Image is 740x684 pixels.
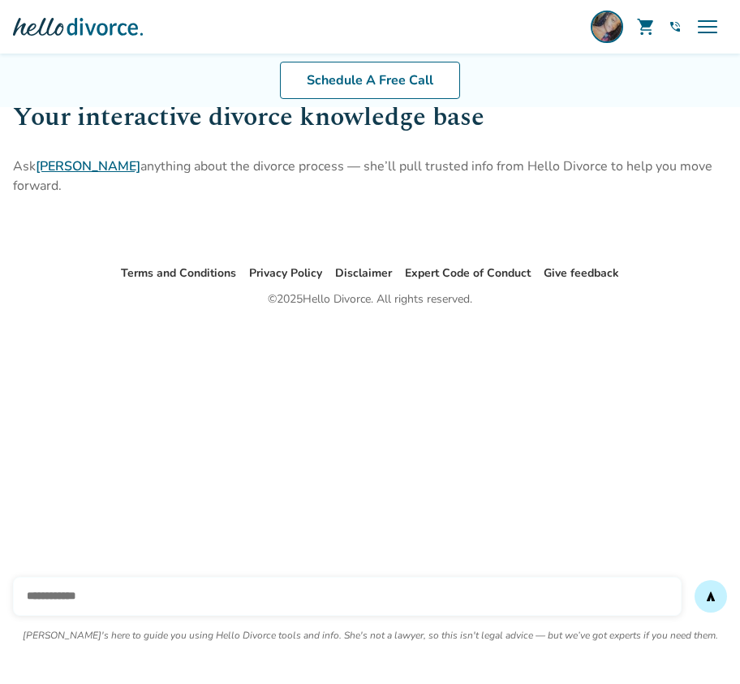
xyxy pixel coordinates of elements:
img: Ren [591,11,623,43]
a: Privacy Policy [249,265,322,281]
a: Schedule A Free Call [280,62,460,99]
a: Expert Code of Conduct [405,265,531,281]
span: shopping_cart [636,17,656,37]
a: phone_in_talk [669,20,682,33]
span: menu [695,14,721,40]
div: © 2025 Hello Divorce. All rights reserved. [268,290,472,309]
li: Give feedback [544,264,619,283]
a: [PERSON_NAME] [36,157,140,175]
a: Terms and Conditions [121,265,236,281]
li: Disclaimer [335,264,392,283]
